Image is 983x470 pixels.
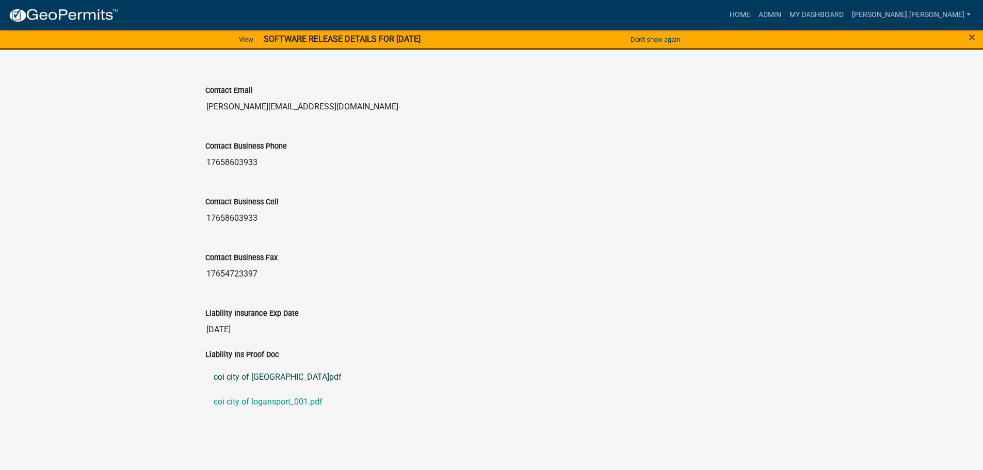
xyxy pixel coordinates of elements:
button: Close [969,31,975,43]
strong: SOFTWARE RELEASE DETAILS FOR [DATE] [264,34,421,44]
a: My Dashboard [785,5,848,25]
a: [PERSON_NAME].[PERSON_NAME] [848,5,975,25]
a: coi city of [GEOGRAPHIC_DATA]pdf [205,365,778,390]
label: Contact Business Cell [205,199,279,206]
label: Liability Ins Proof Doc [205,351,279,359]
label: Liability Insurance Exp Date [205,310,299,317]
a: Home [726,5,754,25]
a: coi city of logansport_001.pdf [205,390,778,414]
a: Admin [754,5,785,25]
label: Contact Email [205,87,253,94]
a: View [235,31,257,48]
label: Contact Business Fax [205,254,278,262]
button: Don't show again [626,31,684,48]
label: Contact Business Phone [205,143,287,150]
span: × [969,30,975,44]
